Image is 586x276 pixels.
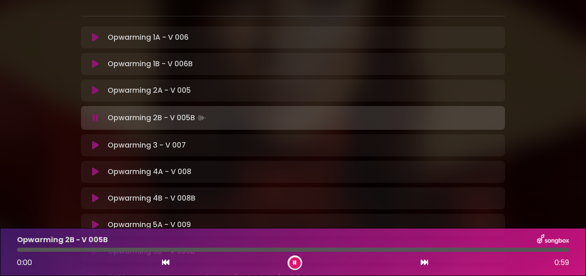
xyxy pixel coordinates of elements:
[537,234,569,246] img: songbox-logo-white.png
[108,85,191,96] p: Opwarming 2A - V 005
[108,193,195,204] p: Opwarming 4B - V 008B
[108,111,208,124] p: Opwarming 2B - V 005B
[108,166,191,177] p: Opwarming 4A - V 008
[108,32,189,43] p: Opwarming 1A - V 006
[17,234,108,245] p: Opwarming 2B - V 005B
[108,219,191,230] p: Opwarming 5A - V 009
[108,58,193,69] p: Opwarming 1B - V 006B
[108,140,186,151] p: Opwarming 3 - V 007
[195,111,208,124] img: waveform4.gif
[17,257,32,268] span: 0:00
[554,257,569,268] span: 0:59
